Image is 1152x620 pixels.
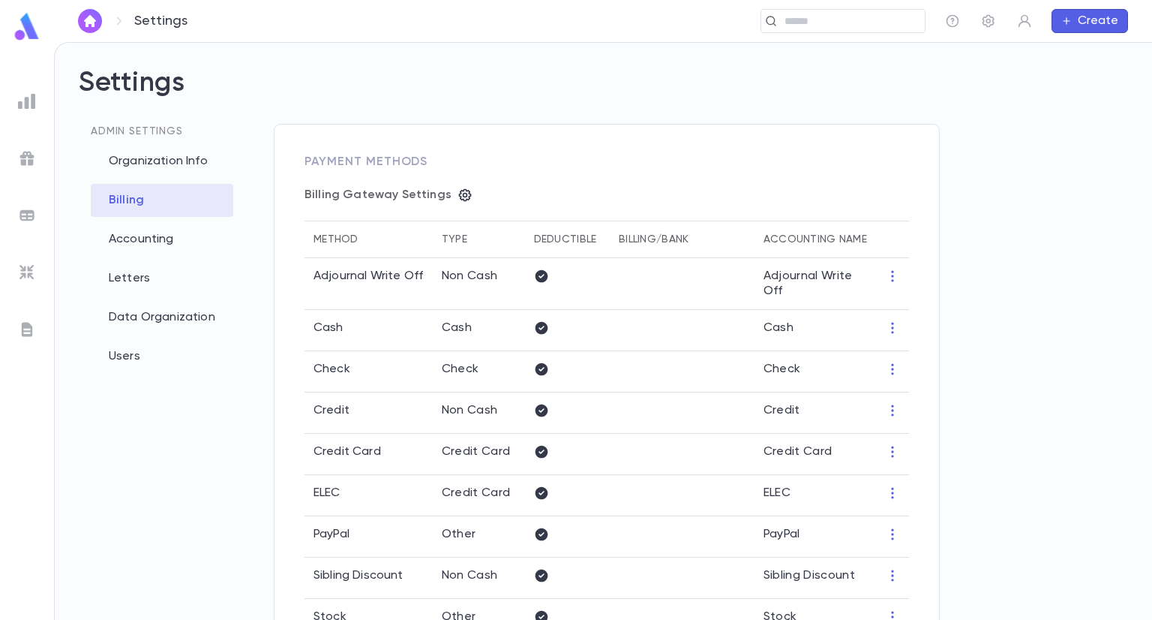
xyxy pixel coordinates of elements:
p: Check [313,362,350,377]
td: Non Cash [433,258,525,310]
td: Non Cash [433,393,525,434]
td: ELEC [754,475,876,516]
div: Accounting [91,223,233,256]
td: Credit [754,393,876,434]
td: Cash [754,310,876,351]
p: Cash [313,321,343,336]
img: imports_grey.530a8a0e642e233f2baf0ef88e8c9fcb.svg [18,263,36,281]
td: Credit Card [433,475,525,516]
img: logo [12,12,42,41]
button: Create [1051,9,1128,33]
td: Non Cash [433,558,525,599]
div: Users [91,340,233,373]
td: PayPal [754,516,876,558]
div: Letters [91,262,233,295]
th: Billing/Bank [610,221,754,258]
img: home_white.a664292cf8c1dea59945f0da9f25487c.svg [81,15,99,27]
p: Adjournal Write Off [313,269,423,284]
th: Deductible [525,221,610,258]
td: Adjournal Write Off [754,258,876,310]
p: Settings [134,13,187,29]
img: reports_grey.c525e4749d1bce6a11f5fe2a8de1b229.svg [18,92,36,110]
p: Credit Card [313,444,381,459]
div: Billing [91,184,233,217]
p: Billing Gateway Settings [304,188,451,203]
td: Credit Card [754,434,876,475]
td: Cash [433,310,525,351]
span: Payment Methods [304,156,427,168]
td: Check [433,351,525,393]
p: ELEC [313,486,340,501]
td: Credit Card [433,434,525,475]
div: Organization Info [91,145,233,178]
td: Other [433,516,525,558]
img: batches_grey.339ca447c9d9533ef1741baa751efc33.svg [18,206,36,224]
span: Admin Settings [91,126,183,137]
p: PayPal [313,527,349,542]
th: Method [304,221,433,258]
p: Sibling Discount [313,568,403,583]
img: campaigns_grey.99e729a5f7ee94e3726e6486bddda8f1.svg [18,149,36,167]
h2: Settings [79,67,1128,124]
th: Accounting Name [754,221,876,258]
div: Data Organization [91,301,233,334]
td: Check [754,351,876,393]
img: letters_grey.7941b92b52307dd3b8a917253454ce1c.svg [18,321,36,339]
p: Credit [313,403,349,418]
td: Sibling Discount [754,558,876,599]
th: Type [433,221,525,258]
